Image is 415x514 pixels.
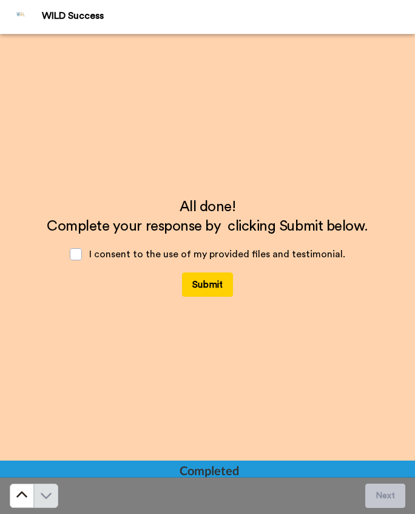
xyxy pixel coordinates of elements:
[180,200,236,214] span: All done!
[42,10,414,22] div: WILD Success
[47,219,368,234] span: Complete your response by clicking Submit below.
[180,462,238,479] div: Completed
[365,484,405,508] button: Next
[7,2,36,32] img: Profile Image
[182,272,233,297] button: Submit
[89,249,345,259] span: I consent to the use of my provided files and testimonial.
